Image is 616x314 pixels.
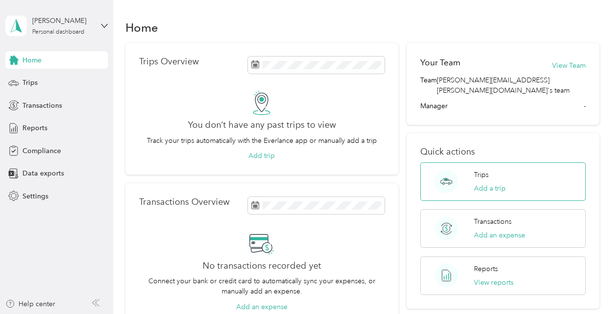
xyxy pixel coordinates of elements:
[474,170,489,180] p: Trips
[188,120,336,130] h2: You don’t have any past trips to view
[437,75,585,96] span: [PERSON_NAME][EMAIL_ADDRESS][PERSON_NAME][DOMAIN_NAME]'s team
[22,191,48,201] span: Settings
[22,168,64,178] span: Data exports
[22,55,41,65] span: Home
[584,101,586,111] span: -
[552,60,586,71] button: View Team
[22,78,38,88] span: Trips
[561,259,616,314] iframe: Everlance-gr Chat Button Frame
[5,299,55,309] button: Help center
[474,183,506,194] button: Add a trip
[203,261,321,271] h2: No transactions recorded yet
[420,147,585,157] p: Quick actions
[32,29,84,35] div: Personal dashboard
[420,101,448,111] span: Manager
[125,22,158,33] h1: Home
[139,57,199,67] p: Trips Overview
[420,57,460,69] h2: Your Team
[139,197,229,207] p: Transactions Overview
[474,216,512,227] p: Transactions
[474,277,513,288] button: View reports
[474,230,525,240] button: Add an expense
[248,151,275,161] button: Add trip
[22,146,61,156] span: Compliance
[22,123,47,133] span: Reports
[236,302,287,312] button: Add an expense
[139,276,385,296] p: Connect your bank or credit card to automatically sync your expenses, or manually add an expense.
[22,100,62,111] span: Transactions
[147,136,377,146] p: Track your trips automatically with the Everlance app or manually add a trip
[420,75,437,96] span: Team
[474,264,498,274] p: Reports
[32,16,93,26] div: [PERSON_NAME]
